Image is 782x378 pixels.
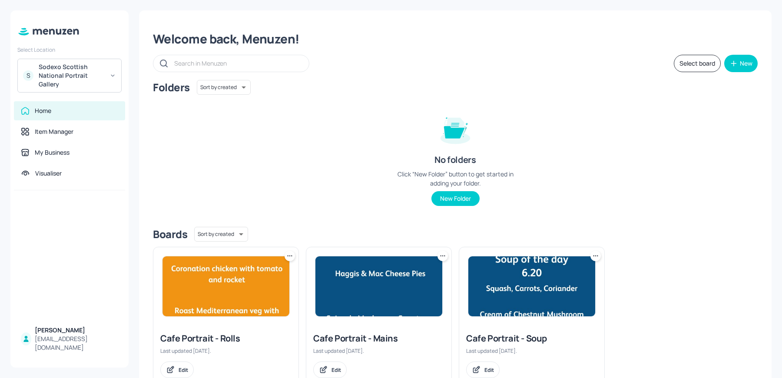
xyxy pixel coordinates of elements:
[179,366,188,374] div: Edit
[331,366,341,374] div: Edit
[194,225,248,243] div: Sort by created
[153,31,758,47] div: Welcome back, Menuzen!
[160,332,292,345] div: Cafe Portrait - Rolls
[35,326,118,335] div: [PERSON_NAME]
[23,70,33,81] div: S
[740,60,752,66] div: New
[35,148,70,157] div: My Business
[153,227,187,241] div: Boards
[466,347,597,355] div: Last updated [DATE].
[468,256,595,316] img: 2025-05-27-17483385572063272ok3ggty.jpeg
[162,256,289,316] img: 2025-08-21-1755770430671c9i3sga6au6.jpeg
[466,332,597,345] div: Cafe Portrait - Soup
[35,169,62,178] div: Visualiser
[174,57,300,70] input: Search in Menuzen
[434,154,476,166] div: No folders
[313,347,444,355] div: Last updated [DATE].
[35,106,51,115] div: Home
[39,63,104,89] div: Sodexo Scottish National Portrait Gallery
[35,127,73,136] div: Item Manager
[390,169,520,188] div: Click “New Folder” button to get started in adding your folder.
[724,55,758,72] button: New
[153,80,190,94] div: Folders
[35,335,118,352] div: [EMAIL_ADDRESS][DOMAIN_NAME]
[434,107,477,150] img: folder-empty
[17,46,122,53] div: Select Location
[674,55,721,72] button: Select board
[313,332,444,345] div: Cafe Portrait - Mains
[315,256,442,316] img: 2025-06-09-1749458614777l187jgfxbq.jpeg
[431,191,480,206] button: New Folder
[197,79,251,96] div: Sort by created
[160,347,292,355] div: Last updated [DATE].
[484,366,494,374] div: Edit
